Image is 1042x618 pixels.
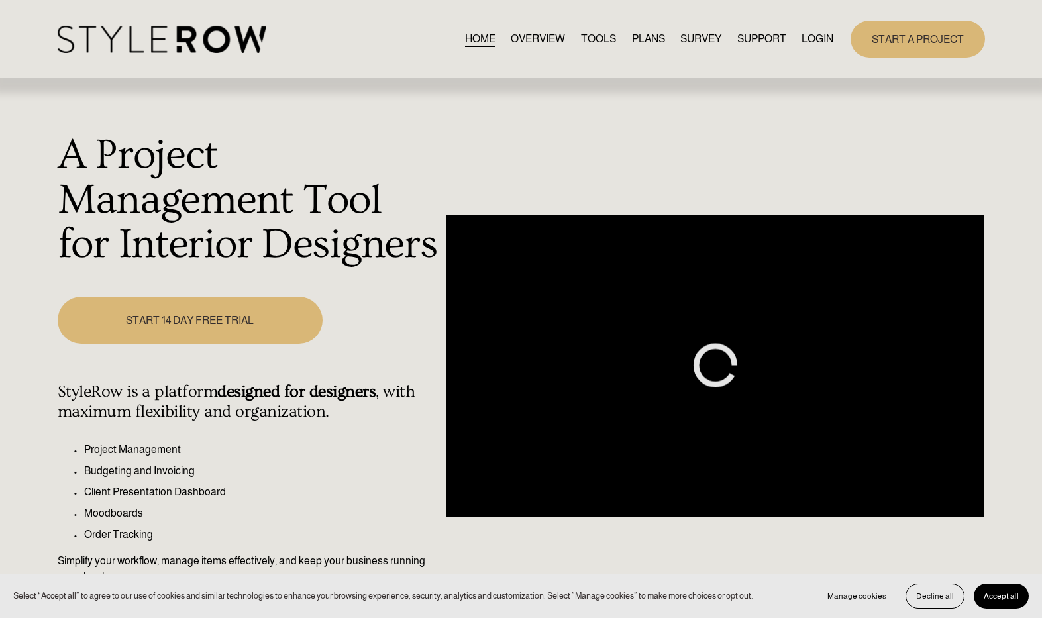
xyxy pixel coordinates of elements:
a: LOGIN [802,30,833,48]
button: Accept all [974,584,1029,609]
a: PLANS [632,30,665,48]
p: Moodboards [84,505,440,521]
span: Decline all [916,592,954,601]
a: SURVEY [680,30,721,48]
a: HOME [465,30,495,48]
img: StyleRow [58,26,266,53]
span: Manage cookies [827,592,886,601]
p: Simplify your workflow, manage items effectively, and keep your business running seamlessly. [58,553,440,585]
a: START 14 DAY FREE TRIAL [58,297,323,344]
p: Order Tracking [84,527,440,542]
span: SUPPORT [737,31,786,47]
a: START A PROJECT [851,21,985,57]
h1: A Project Management Tool for Interior Designers [58,133,440,268]
span: Accept all [984,592,1019,601]
a: TOOLS [581,30,616,48]
p: Client Presentation Dashboard [84,484,440,500]
button: Manage cookies [817,584,896,609]
a: folder dropdown [737,30,786,48]
p: Project Management [84,442,440,458]
h4: StyleRow is a platform , with maximum flexibility and organization. [58,382,440,422]
p: Budgeting and Invoicing [84,463,440,479]
p: Select “Accept all” to agree to our use of cookies and similar technologies to enhance your brows... [13,590,753,602]
button: Decline all [906,584,964,609]
a: OVERVIEW [511,30,565,48]
strong: designed for designers [217,382,376,401]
